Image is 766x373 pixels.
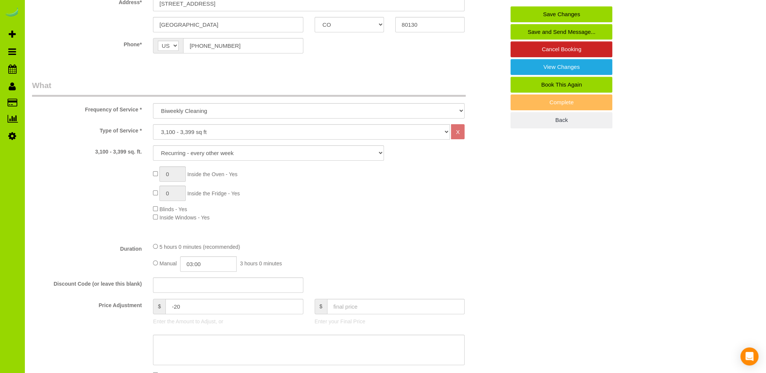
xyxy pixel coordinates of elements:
span: 3 hours 0 minutes [240,260,282,266]
span: Inside Windows - Yes [159,215,209,221]
p: Enter the Amount to Adjust, or [153,318,303,325]
a: Save Changes [511,6,612,22]
input: Zip Code* [395,17,465,32]
label: Price Adjustment [26,299,147,309]
p: Enter your Final Price [315,318,465,325]
input: final price [327,299,465,314]
a: Back [511,112,612,128]
span: Blinds - Yes [159,206,187,212]
input: City* [153,17,303,32]
span: Inside the Oven - Yes [187,171,237,177]
label: 3,100 - 3,399 sq. ft. [26,145,147,155]
legend: What [32,80,466,97]
label: Discount Code (or leave this blank) [26,277,147,288]
span: $ [153,299,165,314]
img: Automaid Logo [5,8,20,18]
span: 5 hours 0 minutes (recommended) [159,244,240,250]
a: Book This Again [511,77,612,93]
span: Manual [159,260,177,266]
label: Duration [26,242,147,253]
input: Phone* [183,38,303,53]
label: Type of Service * [26,124,147,134]
div: Open Intercom Messenger [740,347,758,365]
a: Save and Send Message... [511,24,612,40]
span: $ [315,299,327,314]
label: Frequency of Service * [26,103,147,113]
span: Inside the Fridge - Yes [187,190,240,196]
a: View Changes [511,59,612,75]
label: Phone* [26,38,147,48]
a: Cancel Booking [511,41,612,57]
